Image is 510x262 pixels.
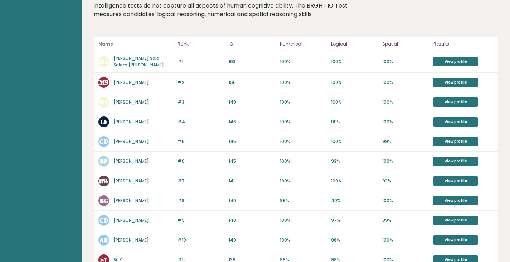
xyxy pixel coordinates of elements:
[331,178,378,184] p: 100%
[100,157,108,165] text: BP
[382,158,429,165] p: 100%
[331,138,378,145] p: 100%
[229,58,276,65] p: 163
[331,119,378,125] p: 99%
[113,55,164,68] a: [PERSON_NAME] Said Salem [PERSON_NAME]
[433,137,478,146] a: View profile
[331,99,378,105] p: 100%
[99,98,108,106] text: MA
[280,119,327,125] p: 100%
[331,58,378,65] p: 100%
[178,79,224,86] p: #2
[100,118,108,126] text: LE
[280,237,327,243] p: 100%
[280,138,327,145] p: 100%
[113,138,149,144] a: [PERSON_NAME]
[280,217,327,224] p: 100%
[113,237,149,243] a: [PERSON_NAME]
[229,138,276,145] p: 145
[113,217,149,223] a: [PERSON_NAME]
[280,58,327,65] p: 100%
[113,197,149,204] a: [PERSON_NAME]
[331,40,378,48] p: Logical
[178,119,224,125] p: #4
[229,197,276,204] p: 140
[99,216,108,224] text: CD
[113,158,149,164] a: [PERSON_NAME]
[113,99,149,105] a: [PERSON_NAME]
[382,79,429,86] p: 100%
[382,119,429,125] p: 100%
[229,178,276,184] p: 141
[178,158,224,165] p: #6
[113,119,149,125] a: [PERSON_NAME]
[382,217,429,224] p: 99%
[433,78,478,87] a: View profile
[229,40,276,48] p: IQ
[382,178,429,184] p: 93%
[433,97,478,107] a: View profile
[100,196,108,205] text: BG
[280,197,327,204] p: 99%
[280,158,327,165] p: 100%
[178,58,224,65] p: #1
[433,216,478,225] a: View profile
[433,196,478,205] a: View profile
[433,235,478,245] a: View profile
[382,99,429,105] p: 100%
[99,236,108,244] text: AR
[433,157,478,166] a: View profile
[280,99,327,105] p: 100%
[113,178,149,184] a: [PERSON_NAME]
[98,41,113,47] b: Name
[229,79,276,86] p: 156
[331,79,378,86] p: 100%
[382,58,429,65] p: 100%
[99,137,108,146] text: CD
[331,197,378,204] p: 40%
[229,217,276,224] p: 140
[99,57,108,66] text: MA
[99,177,109,185] text: BW
[331,217,378,224] p: 97%
[229,99,276,105] p: 149
[178,99,224,105] p: #3
[99,78,108,86] text: MS
[229,158,276,165] p: 145
[382,197,429,204] p: 100%
[113,79,149,85] a: [PERSON_NAME]
[382,40,429,48] p: Spatial
[178,197,224,204] p: #8
[280,79,327,86] p: 100%
[331,237,378,243] p: 98%
[433,57,478,66] a: View profile
[382,237,429,243] p: 100%
[178,138,224,145] p: #5
[433,117,478,127] a: View profile
[280,40,327,48] p: Numerical
[433,176,478,186] a: View profile
[178,217,224,224] p: #9
[178,237,224,243] p: #10
[229,237,276,243] p: 140
[433,40,494,48] p: Results
[178,40,224,48] p: Rank
[331,158,378,165] p: 93%
[178,178,224,184] p: #7
[229,119,276,125] p: 146
[382,138,429,145] p: 99%
[280,178,327,184] p: 100%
